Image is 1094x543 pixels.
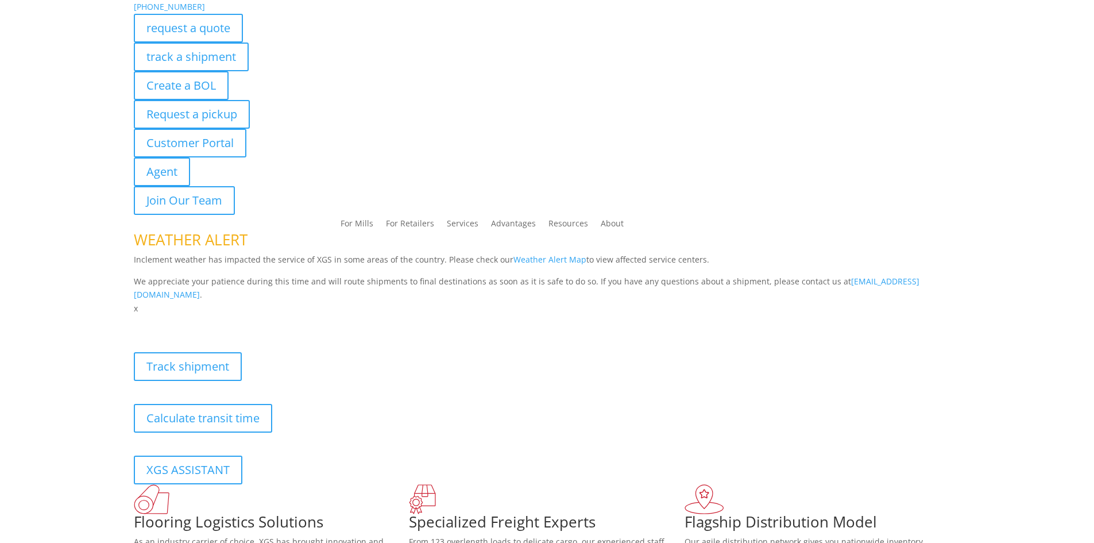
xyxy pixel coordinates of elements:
a: Create a BOL [134,71,229,100]
a: [PHONE_NUMBER] [134,1,205,12]
span: WEATHER ALERT [134,229,248,250]
h1: Flooring Logistics Solutions [134,514,409,535]
a: request a quote [134,14,243,43]
h1: Specialized Freight Experts [409,514,685,535]
p: We appreciate your patience during this time and will route shipments to final destinations as so... [134,275,961,302]
img: xgs-icon-focused-on-flooring-red [409,484,436,514]
p: Inclement weather has impacted the service of XGS in some areas of the country. Please check our ... [134,253,961,275]
a: Calculate transit time [134,404,272,433]
a: Services [447,219,478,232]
a: For Mills [341,219,373,232]
b: Visibility, transparency, and control for your entire supply chain. [134,317,390,328]
a: About [601,219,624,232]
a: Advantages [491,219,536,232]
a: For Retailers [386,219,434,232]
a: Track shipment [134,352,242,381]
a: Agent [134,157,190,186]
a: Request a pickup [134,100,250,129]
a: Customer Portal [134,129,246,157]
a: Weather Alert Map [513,254,586,265]
h1: Flagship Distribution Model [685,514,960,535]
a: XGS ASSISTANT [134,456,242,484]
a: track a shipment [134,43,249,71]
img: xgs-icon-total-supply-chain-intelligence-red [134,484,169,514]
img: xgs-icon-flagship-distribution-model-red [685,484,724,514]
a: Join Our Team [134,186,235,215]
a: Resources [548,219,588,232]
p: x [134,302,961,315]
